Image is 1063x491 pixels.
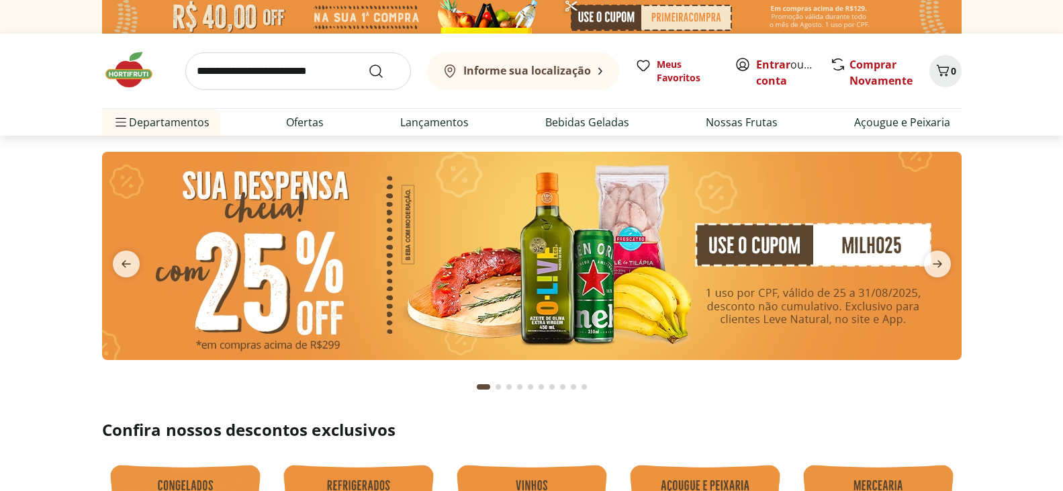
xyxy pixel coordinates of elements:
a: Entrar [756,57,790,72]
button: Informe sua localização [427,52,619,90]
img: cupom [102,152,962,360]
button: Go to page 9 from fs-carousel [568,371,579,403]
button: Go to page 5 from fs-carousel [525,371,536,403]
span: Meus Favoritos [657,58,719,85]
b: Informe sua localização [463,63,591,78]
button: Go to page 4 from fs-carousel [514,371,525,403]
span: ou [756,56,816,89]
button: Menu [113,106,129,138]
button: Go to page 10 from fs-carousel [579,371,590,403]
button: Go to page 7 from fs-carousel [547,371,557,403]
button: next [913,251,962,277]
a: Meus Favoritos [635,58,719,85]
span: 0 [951,64,956,77]
a: Comprar Novamente [849,57,913,88]
button: Go to page 8 from fs-carousel [557,371,568,403]
span: Departamentos [113,106,210,138]
h2: Confira nossos descontos exclusivos [102,419,962,441]
img: Hortifruti [102,50,169,90]
button: Current page from fs-carousel [474,371,493,403]
button: Go to page 3 from fs-carousel [504,371,514,403]
a: Nossas Frutas [706,114,778,130]
a: Açougue e Peixaria [854,114,950,130]
a: Lançamentos [400,114,469,130]
a: Bebidas Geladas [545,114,629,130]
input: search [185,52,411,90]
a: Criar conta [756,57,830,88]
button: Submit Search [368,63,400,79]
button: Carrinho [929,55,962,87]
button: Go to page 6 from fs-carousel [536,371,547,403]
a: Ofertas [286,114,324,130]
button: Go to page 2 from fs-carousel [493,371,504,403]
button: previous [102,251,150,277]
